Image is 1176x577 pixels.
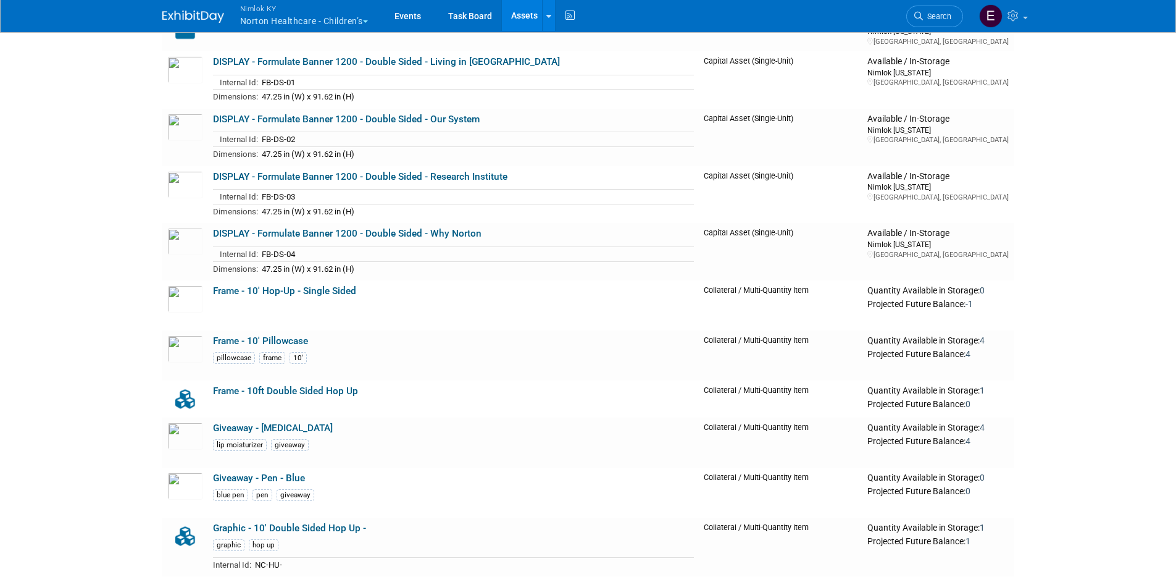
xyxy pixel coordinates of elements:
a: DISPLAY - Formulate Banner 1200 - Double Sided - Our System [213,114,480,125]
div: Nimlok [US_STATE] [867,67,1009,78]
div: Quantity Available in Storage: [867,423,1009,434]
div: Projected Future Balance: [867,534,1009,547]
a: Graphic - 10' Double Sided Hop Up - [213,523,366,534]
span: 4 [965,349,970,359]
td: Internal Id: [213,132,258,147]
td: Collateral / Multi-Quantity Item [699,518,863,576]
span: 4 [965,436,970,446]
img: ExhibitDay [162,11,224,23]
td: Dimensions: [213,147,258,161]
span: Nimlok KY [240,2,368,15]
div: 10' [290,352,307,364]
div: Nimlok [US_STATE] [867,125,1009,135]
td: Dimensions: [213,204,258,218]
div: Quantity Available in Storage: [867,285,1009,297]
div: giveaway [277,489,314,501]
span: 1 [965,536,970,546]
td: Capital Asset (Single-Unit) [699,166,863,224]
a: DISPLAY - Formulate Banner 1200 - Double Sided - Why Norton [213,228,482,239]
div: frame [259,352,285,364]
td: Collateral / Multi-Quantity Item [699,381,863,418]
td: FB-DS-02 [258,132,694,147]
a: Frame - 10ft Double Sided Hop Up [213,385,358,397]
td: Capital Asset (Single-Unit) [699,223,863,280]
a: Frame - 10' Hop-Up - Single Sided [213,285,356,297]
td: Capital Asset (Single-Unit) [699,51,863,109]
div: Projected Future Balance: [867,397,1009,410]
div: Projected Future Balance: [867,484,1009,497]
a: Search [906,6,963,27]
div: Projected Future Balance: [867,297,1009,310]
div: lip moisturizer [213,439,267,451]
span: 0 [965,399,970,409]
div: Quantity Available in Storage: [867,523,1009,534]
div: hop up [249,539,278,551]
a: Giveaway - Pen - Blue [213,473,305,484]
td: Internal Id: [213,246,258,261]
div: Available / In-Storage [867,171,1009,182]
div: Available / In-Storage [867,114,1009,125]
div: pen [252,489,272,501]
div: Available / In-Storage [867,56,1009,67]
img: Elizabeth Griffin [979,4,1003,28]
div: graphic [213,539,244,551]
a: DISPLAY - Formulate Banner 1200 - Double Sided - Living in [GEOGRAPHIC_DATA] [213,56,560,67]
div: Quantity Available in Storage: [867,473,1009,484]
span: 0 [980,473,985,482]
span: 47.25 in (W) x 91.62 in (H) [262,207,354,216]
td: Dimensions: [213,261,258,276]
a: DISPLAY - Formulate Banner 1200 - Double Sided - Research Institute [213,171,507,182]
div: [GEOGRAPHIC_DATA], [GEOGRAPHIC_DATA] [867,78,1009,87]
span: 4 [980,335,985,345]
div: Projected Future Balance: [867,347,1009,360]
span: 47.25 in (W) x 91.62 in (H) [262,92,354,101]
td: Internal Id: [213,75,258,90]
span: 4 [980,423,985,432]
div: blue pen [213,489,248,501]
span: 0 [980,285,985,295]
div: Projected Future Balance: [867,434,1009,447]
td: FB-DS-03 [258,190,694,204]
td: Internal Id: [213,557,251,571]
div: [GEOGRAPHIC_DATA], [GEOGRAPHIC_DATA] [867,135,1009,145]
div: [GEOGRAPHIC_DATA], [GEOGRAPHIC_DATA] [867,250,1009,259]
td: FB-DS-04 [258,246,694,261]
td: FB-DS-01 [258,75,694,90]
span: 1 [980,523,985,533]
div: Nimlok [US_STATE] [867,182,1009,192]
td: Internal Id: [213,190,258,204]
td: Collateral / Multi-Quantity Item [699,280,863,331]
div: pillowcase [213,352,255,364]
div: [GEOGRAPHIC_DATA], [GEOGRAPHIC_DATA] [867,193,1009,202]
span: 0 [965,486,970,496]
div: Quantity Available in Storage: [867,385,1009,397]
td: Collateral / Multi-Quantity Item [699,418,863,468]
div: giveaway [271,439,309,451]
span: 1 [980,385,985,395]
a: Frame - 10' Pillowcase [213,335,308,347]
span: -1 [965,299,973,309]
span: Search [923,12,951,21]
td: NC-HU- [251,557,694,571]
div: Nimlok [US_STATE] [867,239,1009,250]
span: 47.25 in (W) x 91.62 in (H) [262,150,354,159]
div: [GEOGRAPHIC_DATA], [GEOGRAPHIC_DATA] [867,37,1009,46]
img: Collateral-Icon-2.png [167,385,203,413]
div: Quantity Available in Storage: [867,335,1009,347]
a: Giveaway - [MEDICAL_DATA] [213,423,333,434]
td: Collateral / Multi-Quantity Item [699,468,863,518]
td: Collateral / Multi-Quantity Item [699,331,863,381]
div: Available / In-Storage [867,228,1009,239]
td: Capital Asset (Single-Unit) [699,109,863,166]
td: Dimensions: [213,90,258,104]
img: Collateral-Icon-2.png [167,523,203,550]
span: 47.25 in (W) x 91.62 in (H) [262,264,354,274]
